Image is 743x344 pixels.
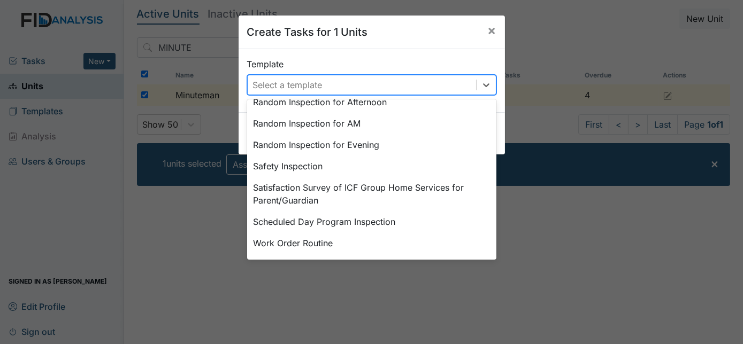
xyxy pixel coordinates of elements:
div: Safety Inspection [247,155,496,177]
div: Random Inspection for Evening [247,134,496,155]
button: Close [479,15,505,45]
span: × [488,22,496,38]
div: Random Inspection for AM [247,113,496,134]
div: Work Order Routine [247,232,496,254]
div: Satisfaction Survey of ICF Group Home Services for Parent/Guardian [247,177,496,211]
div: Select a template [253,79,323,91]
label: Template [247,58,284,71]
div: Random Inspection for Afternoon [247,91,496,113]
h5: Create Tasks for 1 Units [247,24,368,40]
div: Scheduled Day Program Inspection [247,211,496,232]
